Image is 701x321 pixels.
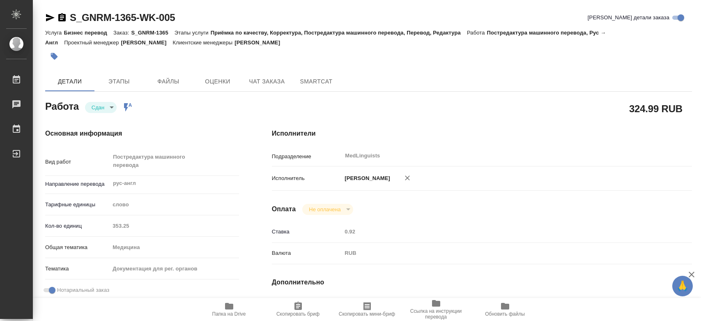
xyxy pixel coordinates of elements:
[264,298,333,321] button: Скопировать бриф
[121,39,173,46] p: [PERSON_NAME]
[110,220,239,232] input: Пустое поле
[272,204,296,214] h4: Оплата
[110,198,239,212] div: слово
[198,76,237,87] span: Оценки
[467,30,487,36] p: Работа
[342,174,390,182] p: [PERSON_NAME]
[70,12,175,23] a: S_GNRM-1365-WK-005
[45,180,110,188] p: Направление перевода
[672,276,693,296] button: 🙏
[175,30,211,36] p: Этапы услуги
[45,30,64,36] p: Услуга
[398,169,416,187] button: Удалить исполнителя
[272,228,342,236] p: Ставка
[296,76,336,87] span: SmartCat
[629,102,683,115] h2: 324.99 RUB
[45,98,79,113] h2: Работа
[588,14,669,22] span: [PERSON_NAME] детали заказа
[173,39,235,46] p: Клиентские менеджеры
[234,39,286,46] p: [PERSON_NAME]
[272,174,342,182] p: Исполнитель
[45,129,239,139] h4: Основная информация
[211,30,467,36] p: Приёмка по качеству, Корректура, Постредактура машинного перевода, Перевод, Редактура
[272,129,692,139] h4: Исполнители
[272,277,692,287] h4: Дополнительно
[272,152,342,161] p: Подразделение
[64,39,121,46] p: Проектный менеджер
[276,311,319,317] span: Скопировать бриф
[110,262,239,276] div: Документация для рег. органов
[339,311,395,317] span: Скопировать мини-бриф
[45,243,110,252] p: Общая тематика
[676,277,690,295] span: 🙏
[247,76,287,87] span: Чат заказа
[57,13,67,23] button: Скопировать ссылку
[89,104,107,111] button: Сдан
[113,30,131,36] p: Заказ:
[195,298,264,321] button: Папка на Drive
[131,30,174,36] p: S_GNRM-1365
[342,226,657,238] input: Пустое поле
[45,265,110,273] p: Тематика
[85,102,117,113] div: Сдан
[471,298,540,321] button: Обновить файлы
[45,222,110,230] p: Кол-во единиц
[45,201,110,209] p: Тарифные единицы
[306,206,343,213] button: Не оплачена
[110,240,239,254] div: Медицина
[64,30,113,36] p: Бизнес перевод
[45,158,110,166] p: Вид работ
[407,308,466,320] span: Ссылка на инструкции перевода
[212,311,246,317] span: Папка на Drive
[45,13,55,23] button: Скопировать ссылку для ЯМессенджера
[402,298,471,321] button: Ссылка на инструкции перевода
[57,286,109,294] span: Нотариальный заказ
[45,47,63,65] button: Добавить тэг
[302,204,353,215] div: Сдан
[485,311,525,317] span: Обновить файлы
[333,298,402,321] button: Скопировать мини-бриф
[99,76,139,87] span: Этапы
[272,249,342,257] p: Валюта
[342,246,657,260] div: RUB
[50,76,90,87] span: Детали
[149,76,188,87] span: Файлы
